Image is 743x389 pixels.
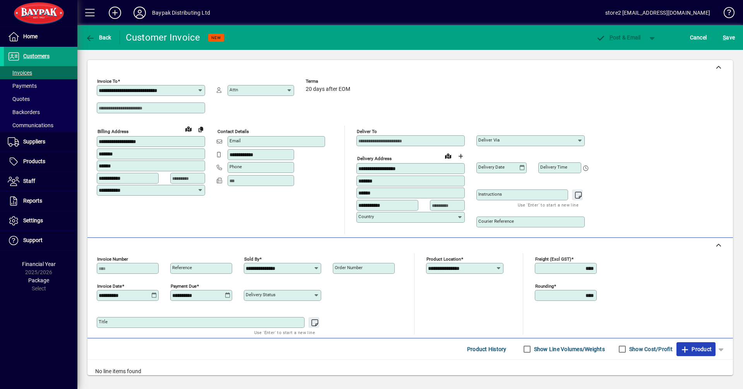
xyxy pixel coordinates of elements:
[532,345,605,353] label: Show Line Volumes/Weights
[84,31,113,44] button: Back
[478,218,514,224] mat-label: Courier Reference
[609,34,613,41] span: P
[244,256,259,262] mat-label: Sold by
[87,360,733,383] div: No line items found
[8,109,40,115] span: Backorders
[23,178,35,184] span: Staff
[4,119,77,132] a: Communications
[97,283,122,289] mat-label: Invoice date
[8,83,37,89] span: Payments
[77,31,120,44] app-page-header-button: Back
[467,343,507,355] span: Product History
[676,342,716,356] button: Product
[306,86,350,92] span: 20 days after EOM
[126,31,200,44] div: Customer Invoice
[4,132,77,152] a: Suppliers
[628,345,673,353] label: Show Cost/Profit
[723,34,726,41] span: S
[605,7,710,19] div: store2 [EMAIL_ADDRESS][DOMAIN_NAME]
[211,35,221,40] span: NEW
[23,217,43,224] span: Settings
[97,78,118,84] mat-label: Invoice To
[478,137,500,143] mat-label: Deliver via
[478,164,505,170] mat-label: Delivery date
[540,164,567,170] mat-label: Delivery time
[229,138,241,143] mat-label: Email
[23,138,45,145] span: Suppliers
[596,34,641,41] span: ost & Email
[86,34,111,41] span: Back
[535,256,571,262] mat-label: Freight (excl GST)
[690,31,707,44] span: Cancel
[358,214,374,219] mat-label: Country
[229,164,242,169] mat-label: Phone
[4,211,77,230] a: Settings
[254,328,315,337] mat-hint: Use 'Enter' to start a new line
[99,319,108,324] mat-label: Title
[23,237,43,243] span: Support
[478,191,502,197] mat-label: Instructions
[171,283,197,289] mat-label: Payment due
[127,6,152,20] button: Profile
[103,6,127,20] button: Add
[335,265,363,270] mat-label: Order number
[442,150,454,162] a: View on map
[357,129,377,134] mat-label: Deliver To
[23,33,38,39] span: Home
[23,53,50,59] span: Customers
[306,79,352,84] span: Terms
[8,70,32,76] span: Invoices
[535,283,554,289] mat-label: Rounding
[4,152,77,171] a: Products
[454,150,467,162] button: Choose address
[4,191,77,211] a: Reports
[8,122,53,128] span: Communications
[97,256,128,262] mat-label: Invoice number
[8,96,30,102] span: Quotes
[4,66,77,79] a: Invoices
[195,123,207,135] button: Copy to Delivery address
[4,92,77,106] a: Quotes
[172,265,192,270] mat-label: Reference
[23,158,45,164] span: Products
[718,2,733,27] a: Knowledge Base
[4,231,77,250] a: Support
[229,87,238,92] mat-label: Attn
[182,123,195,135] a: View on map
[4,79,77,92] a: Payments
[518,200,579,209] mat-hint: Use 'Enter' to start a new line
[426,256,461,262] mat-label: Product location
[23,198,42,204] span: Reports
[28,277,49,283] span: Package
[4,172,77,191] a: Staff
[680,343,712,355] span: Product
[723,31,735,44] span: ave
[22,261,56,267] span: Financial Year
[4,27,77,46] a: Home
[464,342,510,356] button: Product History
[152,7,210,19] div: Baypak Distributing Ltd
[688,31,709,44] button: Cancel
[592,31,645,44] button: Post & Email
[4,106,77,119] a: Backorders
[721,31,737,44] button: Save
[246,292,276,297] mat-label: Delivery status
